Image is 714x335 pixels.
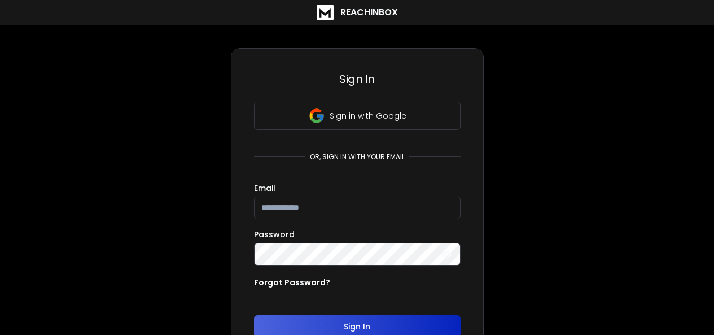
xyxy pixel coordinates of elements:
[254,277,330,288] p: Forgot Password?
[317,5,398,20] a: ReachInbox
[330,110,406,121] p: Sign in with Google
[254,102,461,130] button: Sign in with Google
[317,5,334,20] img: logo
[254,184,275,192] label: Email
[340,6,398,19] h1: ReachInbox
[254,230,295,238] label: Password
[305,153,409,162] p: or, sign in with your email
[254,71,461,87] h3: Sign In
